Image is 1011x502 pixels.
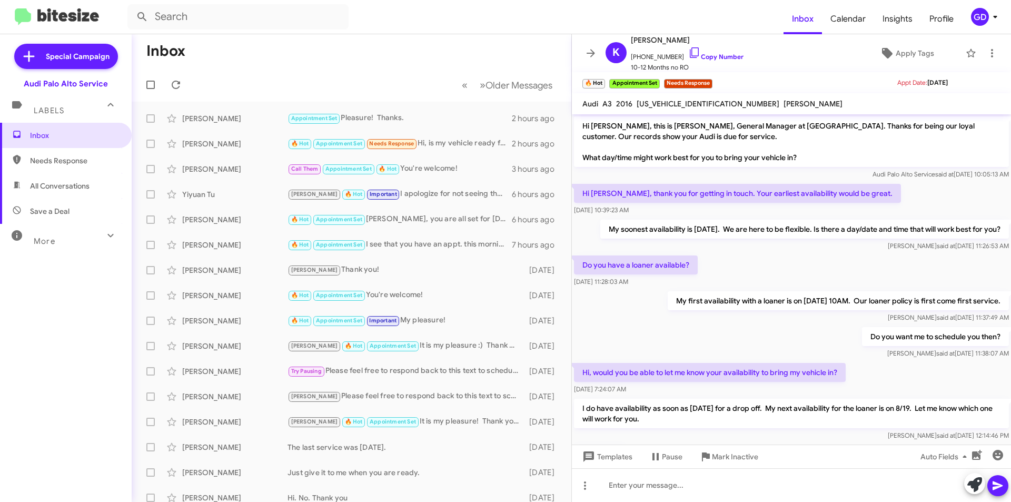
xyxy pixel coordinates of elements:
[182,417,288,427] div: [PERSON_NAME]
[34,237,55,246] span: More
[937,431,955,439] span: said at
[291,165,319,172] span: Call Them
[288,137,512,150] div: Hi, is my vehicle ready for pick up?
[370,191,397,198] span: Important
[182,341,288,351] div: [PERSON_NAME]
[291,418,338,425] span: [PERSON_NAME]
[574,116,1009,167] p: Hi [PERSON_NAME], this is [PERSON_NAME], General Manager at [GEOGRAPHIC_DATA]. Thanks for being o...
[369,140,414,147] span: Needs Response
[888,431,1009,439] span: [PERSON_NAME] [DATE] 12:14:46 PM
[288,467,524,478] div: Just give it to me when you are ready.
[524,366,563,377] div: [DATE]
[379,165,397,172] span: 🔥 Hot
[512,164,563,174] div: 3 hours ago
[30,206,70,216] span: Save a Deal
[127,4,349,29] input: Search
[888,313,1009,321] span: [PERSON_NAME] [DATE] 11:37:49 AM
[146,43,185,60] h1: Inbox
[182,164,288,174] div: [PERSON_NAME]
[288,213,512,225] div: [PERSON_NAME], you are all set for [DATE] 9 AM. We will see you then and hope you have a wonderfu...
[574,363,846,382] p: Hi, would you be able to let me know your availability to bring my vehicle in?
[920,447,971,466] span: Auto Fields
[512,214,563,225] div: 6 hours ago
[524,442,563,452] div: [DATE]
[485,80,552,91] span: Older Messages
[455,74,474,96] button: Previous
[291,267,338,273] span: [PERSON_NAME]
[288,163,512,175] div: You're welcome!
[962,8,999,26] button: GD
[316,292,362,299] span: Appointment Set
[668,291,1009,310] p: My first availability with a loaner is on [DATE] 10AM. Our loaner policy is first come first serv...
[784,4,822,34] a: Inbox
[291,241,309,248] span: 🔥 Hot
[631,62,744,73] span: 10-12 Months no RO
[574,206,629,214] span: [DATE] 10:39:23 AM
[888,242,1009,250] span: [PERSON_NAME] [DATE] 11:26:53 AM
[580,447,632,466] span: Templates
[345,191,363,198] span: 🔥 Hot
[784,99,843,109] span: [PERSON_NAME]
[316,241,362,248] span: Appointment Set
[572,447,641,466] button: Templates
[288,390,524,402] div: Please feel free to respond back to this text to schedule or call us at [PHONE_NUMBER] when you a...
[369,317,397,324] span: Important
[462,78,468,92] span: «
[288,340,524,352] div: It is my pleasure :) Thank you.
[182,290,288,301] div: [PERSON_NAME]
[182,265,288,275] div: [PERSON_NAME]
[512,139,563,149] div: 2 hours ago
[524,391,563,402] div: [DATE]
[182,442,288,452] div: [PERSON_NAME]
[456,74,559,96] nav: Page navigation example
[688,53,744,61] a: Copy Number
[182,240,288,250] div: [PERSON_NAME]
[325,165,372,172] span: Appointment Set
[691,447,767,466] button: Mark Inactive
[637,99,779,109] span: [US_VEHICLE_IDENTIFICATION_NUMBER]
[512,240,563,250] div: 7 hours ago
[937,313,955,321] span: said at
[182,391,288,402] div: [PERSON_NAME]
[524,316,563,326] div: [DATE]
[30,130,120,141] span: Inbox
[574,399,1009,428] p: I do have availability as soon as [DATE] for a drop off. My next availability for the loaner is o...
[874,4,921,34] a: Insights
[316,317,362,324] span: Appointment Set
[182,189,288,200] div: Yiyuan Tu
[288,188,512,200] div: I apologize for not seeing that you already came in. Thank you and have a great day!
[291,140,309,147] span: 🔥 Hot
[182,366,288,377] div: [PERSON_NAME]
[631,46,744,62] span: [PHONE_NUMBER]
[582,79,605,88] small: 🔥 Hot
[182,139,288,149] div: [PERSON_NAME]
[14,44,118,69] a: Special Campaign
[641,447,691,466] button: Pause
[936,349,955,357] span: said at
[862,327,1009,346] p: Do you want me to schedule you then?
[291,393,338,400] span: [PERSON_NAME]
[182,316,288,326] div: [PERSON_NAME]
[316,216,362,223] span: Appointment Set
[822,4,874,34] a: Calendar
[524,341,563,351] div: [DATE]
[24,78,108,89] div: Audi Palo Alto Service
[971,8,989,26] div: GD
[582,99,598,109] span: Audi
[291,191,338,198] span: [PERSON_NAME]
[291,292,309,299] span: 🔥 Hot
[370,418,416,425] span: Appointment Set
[316,140,362,147] span: Appointment Set
[921,4,962,34] span: Profile
[712,447,758,466] span: Mark Inactive
[574,255,698,274] p: Do you have a loaner available?
[34,106,64,115] span: Labels
[288,289,524,301] div: You're welcome!
[473,74,559,96] button: Next
[288,239,512,251] div: I see that you have an appt. this morning. See you soon.
[600,220,1009,239] p: My soonest availability is [DATE]. We are here to be flexible. Is there a day/date and time that ...
[291,115,338,122] span: Appointment Set
[937,242,955,250] span: said at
